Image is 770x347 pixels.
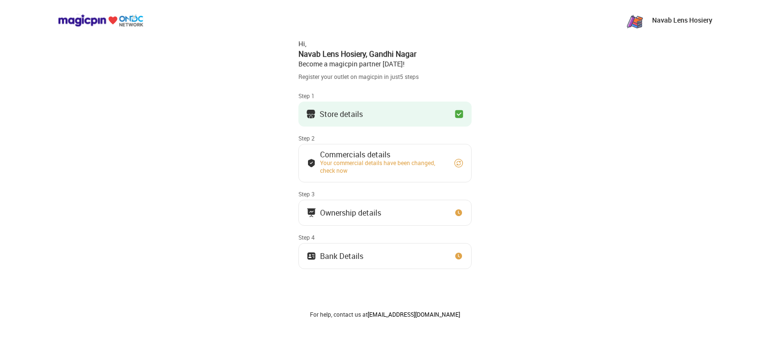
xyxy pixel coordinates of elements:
p: Navab Lens Hosiery [652,15,712,25]
div: Register your outlet on magicpin in just 5 steps [298,73,472,81]
button: Commercials detailsYour commercial details have been changed, check now [298,144,472,182]
div: Navab Lens Hosiery , Gandhi Nagar [298,49,472,59]
img: zN8eeJ7_1yFC7u6ROh_yaNnuSMByXp4ytvKet0ObAKR-3G77a2RQhNqTzPi8_o_OMQ7Yu_PgX43RpeKyGayj_rdr-Pw [625,11,644,30]
div: Ownership details [320,210,381,215]
div: For help, contact us at [298,310,472,318]
img: checkbox_green.749048da.svg [454,109,464,119]
div: Commercials details [320,152,445,157]
div: Step 1 [298,92,472,100]
div: Step 4 [298,233,472,241]
button: Ownership details [298,200,472,226]
img: clock_icon_new.67dbf243.svg [454,251,463,261]
img: refresh_circle.10b5a287.svg [454,158,463,168]
div: Bank Details [320,254,363,258]
img: ondc-logo-new-small.8a59708e.svg [58,14,143,27]
img: bank_details_tick.fdc3558c.svg [307,158,316,168]
div: Step 2 [298,134,472,142]
div: Hi, Become a magicpin partner [DATE]! [298,39,472,69]
img: storeIcon.9b1f7264.svg [306,109,316,119]
img: clock_icon_new.67dbf243.svg [454,208,463,218]
div: Store details [320,112,363,116]
div: Your commercial details have been changed, check now [320,159,445,174]
img: commercials_icon.983f7837.svg [307,208,316,218]
button: Bank Details [298,243,472,269]
a: [EMAIL_ADDRESS][DOMAIN_NAME] [368,310,460,318]
button: Store details [298,102,472,127]
div: Step 3 [298,190,472,198]
img: ownership_icon.37569ceb.svg [307,251,316,261]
